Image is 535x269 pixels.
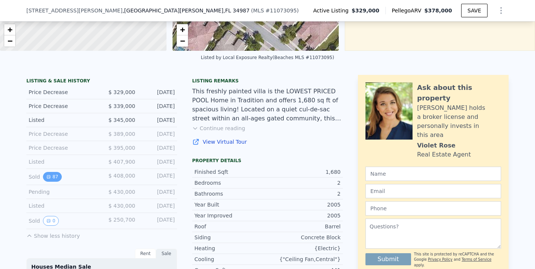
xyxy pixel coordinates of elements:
[141,144,175,152] div: [DATE]
[8,25,12,34] span: +
[109,203,135,209] span: $ 430,000
[26,229,80,240] button: Show less history
[109,159,135,165] span: $ 407,900
[194,255,267,263] div: Cooling
[109,117,135,123] span: $ 345,000
[428,257,452,261] a: Privacy Policy
[29,158,96,166] div: Listed
[253,8,264,14] span: MLS
[494,3,509,18] button: Show Options
[109,173,135,179] span: $ 408,000
[194,212,267,219] div: Year Improved
[392,7,425,14] span: Pellego ARV
[43,172,61,182] button: View historical data
[29,202,96,210] div: Listed
[201,55,334,60] div: Listed by Local Exposure Realty (Beaches MLS #11073095)
[4,24,15,35] a: Zoom in
[194,190,267,198] div: Bathrooms
[267,168,341,176] div: 1,680
[267,190,341,198] div: 2
[267,179,341,187] div: 2
[29,88,96,96] div: Price Decrease
[192,158,343,164] div: Property details
[365,167,501,181] input: Name
[26,78,177,85] div: LISTING & SALE HISTORY
[177,35,188,47] a: Zoom out
[29,172,96,182] div: Sold
[141,102,175,110] div: [DATE]
[26,7,122,14] span: [STREET_ADDRESS][PERSON_NAME]
[29,216,96,226] div: Sold
[180,36,185,46] span: −
[462,257,491,261] a: Terms of Service
[109,189,135,195] span: $ 430,000
[267,255,341,263] div: {"Ceiling Fan,Central"}
[417,103,501,140] div: [PERSON_NAME] holds a broker license and personally invests in this area
[29,130,96,138] div: Price Decrease
[194,245,267,252] div: Heating
[109,217,135,223] span: $ 250,700
[29,102,96,110] div: Price Decrease
[43,216,59,226] button: View historical data
[109,145,135,151] span: $ 395,000
[267,245,341,252] div: {Electric}
[461,4,488,17] button: SAVE
[141,188,175,196] div: [DATE]
[417,141,456,150] div: Violet Rose
[29,144,96,152] div: Price Decrease
[141,116,175,124] div: [DATE]
[141,130,175,138] div: [DATE]
[267,201,341,208] div: 2005
[8,36,12,46] span: −
[109,131,135,137] span: $ 389,000
[192,138,343,146] a: View Virtual Tour
[313,7,352,14] span: Active Listing
[177,24,188,35] a: Zoom in
[109,103,135,109] span: $ 339,000
[141,172,175,182] div: [DATE]
[141,158,175,166] div: [DATE]
[109,89,135,95] span: $ 329,000
[417,82,501,103] div: Ask about this property
[424,8,452,14] span: $378,000
[352,7,379,14] span: $329,000
[365,201,501,216] input: Phone
[267,223,341,230] div: Barrel
[141,88,175,96] div: [DATE]
[29,188,96,196] div: Pending
[194,179,267,187] div: Bedrooms
[194,223,267,230] div: Roof
[141,216,175,226] div: [DATE]
[251,7,299,14] div: ( )
[180,25,185,34] span: +
[29,116,96,124] div: Listed
[223,8,249,14] span: , FL 34987
[266,8,297,14] span: # 11073095
[192,87,343,123] div: This freshly painted villa is the LOWEST PRICED POOL Home in Tradition and offers 1,680 sq ft of ...
[135,249,156,258] div: Rent
[365,253,411,265] button: Submit
[122,7,249,14] span: , [GEOGRAPHIC_DATA][PERSON_NAME]
[267,234,341,241] div: Concrete Block
[192,125,245,132] button: Continue reading
[194,234,267,241] div: Siding
[4,35,15,47] a: Zoom out
[417,150,471,159] div: Real Estate Agent
[156,249,177,258] div: Sale
[365,184,501,198] input: Email
[141,202,175,210] div: [DATE]
[267,212,341,219] div: 2005
[194,201,267,208] div: Year Built
[414,252,501,268] div: This site is protected by reCAPTCHA and the Google and apply.
[192,78,343,84] div: Listing remarks
[194,168,267,176] div: Finished Sqft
